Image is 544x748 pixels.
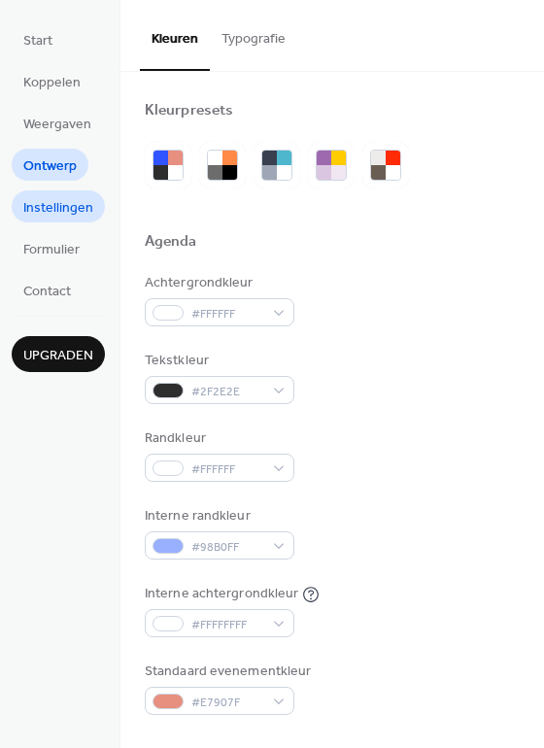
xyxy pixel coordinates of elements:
[191,693,263,713] span: #E7907F
[145,428,290,449] div: Randkleur
[12,107,103,139] a: Weergaven
[12,232,91,264] a: Formulier
[145,584,298,604] div: Interne achtergrondkleur
[12,274,83,306] a: Contact
[145,662,311,682] div: Standaard evenementkleur
[145,506,290,527] div: Interne randkleur
[12,65,92,97] a: Koppelen
[12,190,105,222] a: Instellingen
[23,31,52,51] span: Start
[23,73,81,93] span: Koppelen
[12,336,105,372] button: Upgraden
[145,101,233,121] div: Kleurpresets
[145,232,197,253] div: Agenda
[191,537,263,558] span: #98B0FF
[12,23,64,55] a: Start
[23,198,93,219] span: Instellingen
[12,149,88,181] a: Ontwerp
[23,240,80,260] span: Formulier
[145,273,290,293] div: Achtergrondkleur
[23,346,93,366] span: Upgraden
[191,304,263,324] span: #FFFFFF
[191,459,263,480] span: #FFFFFF
[23,115,91,135] span: Weergaven
[191,615,263,635] span: #FFFFFFFF
[23,282,71,302] span: Contact
[145,351,290,371] div: Tekstkleur
[23,156,77,177] span: Ontwerp
[191,382,263,402] span: #2F2E2E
